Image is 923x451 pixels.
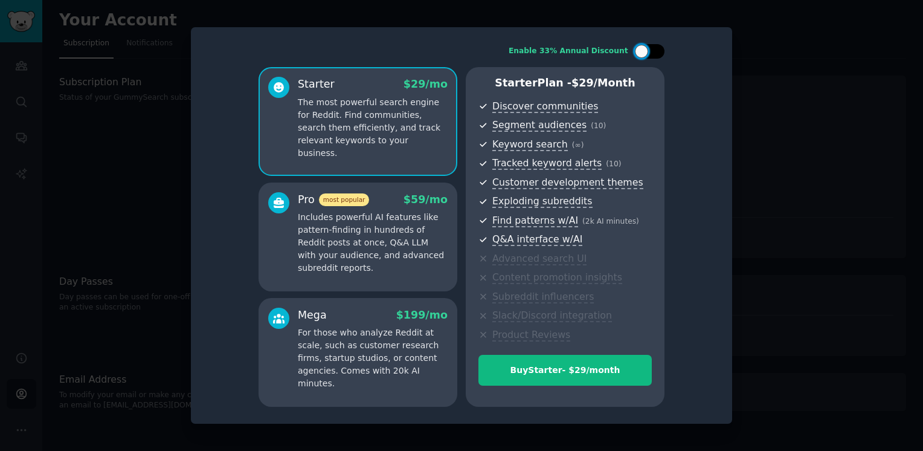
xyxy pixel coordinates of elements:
[582,217,639,225] span: ( 2k AI minutes )
[492,177,643,189] span: Customer development themes
[298,77,335,92] div: Starter
[404,193,448,206] span: $ 59 /mo
[492,329,570,342] span: Product Reviews
[492,195,592,208] span: Exploding subreddits
[492,138,568,151] span: Keyword search
[492,119,587,132] span: Segment audiences
[509,46,628,57] div: Enable 33% Annual Discount
[404,78,448,90] span: $ 29 /mo
[479,364,651,377] div: Buy Starter - $ 29 /month
[396,309,448,321] span: $ 199 /mo
[298,211,448,274] p: Includes powerful AI features like pattern-finding in hundreds of Reddit posts at once, Q&A LLM w...
[492,100,598,113] span: Discover communities
[606,160,621,168] span: ( 10 )
[298,308,327,323] div: Mega
[492,253,587,265] span: Advanced search UI
[492,310,612,322] span: Slack/Discord integration
[298,326,448,390] p: For those who analyze Reddit at scale, such as customer research firms, startup studios, or conte...
[571,77,635,89] span: $ 29 /month
[492,157,602,170] span: Tracked keyword alerts
[492,271,622,284] span: Content promotion insights
[492,233,582,246] span: Q&A interface w/AI
[319,193,370,206] span: most popular
[492,291,594,303] span: Subreddit influencers
[478,76,652,91] p: Starter Plan -
[492,215,578,227] span: Find patterns w/AI
[591,122,606,130] span: ( 10 )
[298,96,448,160] p: The most powerful search engine for Reddit. Find communities, search them efficiently, and track ...
[298,192,369,207] div: Pro
[572,141,584,149] span: ( ∞ )
[478,355,652,386] button: BuyStarter- $29/month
